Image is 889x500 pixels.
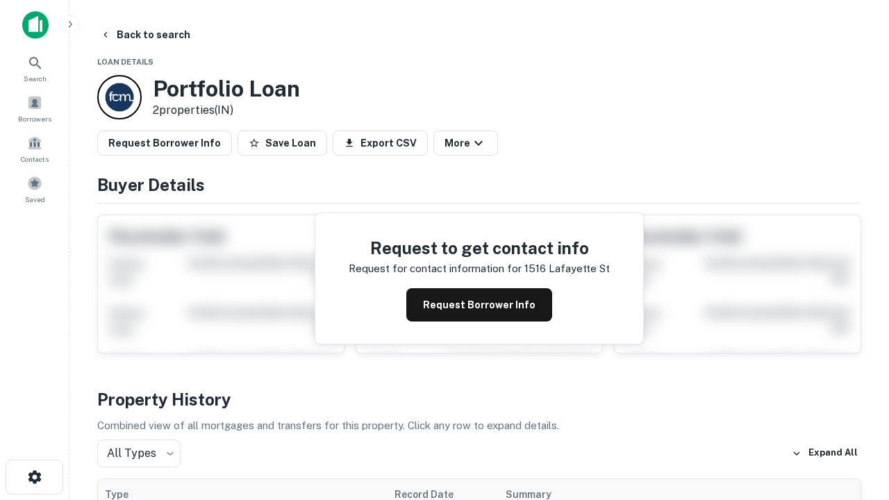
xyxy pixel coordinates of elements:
p: Combined view of all mortgages and transfers for this property. Click any row to expand details. [97,417,861,434]
a: Saved [4,170,65,208]
button: Save Loan [238,131,327,156]
iframe: Chat Widget [820,389,889,456]
h4: Buyer Details [97,172,861,197]
button: Request Borrower Info [406,288,552,322]
h3: Portfolio Loan [153,76,300,102]
span: Saved [25,194,45,205]
h4: Request to get contact info [349,235,610,260]
span: Borrowers [18,113,51,124]
button: More [433,131,498,156]
img: capitalize-icon.png [22,11,49,39]
a: Search [4,49,65,87]
h4: Property History [97,387,861,412]
span: Search [24,73,47,84]
p: 1516 lafayette st [524,260,610,277]
p: 2 properties (IN) [153,102,300,119]
span: Contacts [21,153,49,165]
a: Borrowers [4,90,65,127]
a: Contacts [4,130,65,167]
button: Expand All [788,443,861,464]
span: Loan Details [97,58,153,66]
div: All Types [97,440,181,467]
p: Request for contact information for [349,260,522,277]
button: Request Borrower Info [97,131,232,156]
button: Back to search [94,22,196,47]
button: Export CSV [333,131,428,156]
